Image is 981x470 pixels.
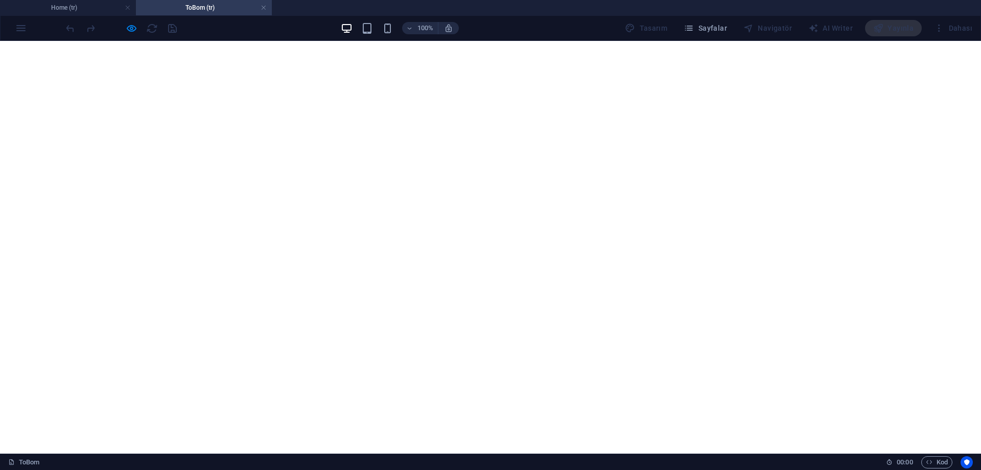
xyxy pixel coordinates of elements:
[402,22,438,34] button: 100%
[680,20,731,36] button: Sayfalar
[444,24,453,33] i: Yeniden boyutlandırmada yakınlaştırma düzeyini seçilen cihaza uyacak şekilde otomatik olarak ayarla.
[961,456,973,468] button: Usercentrics
[886,456,913,468] h6: Oturum süresi
[926,456,948,468] span: Kod
[904,458,905,466] span: :
[417,22,434,34] h6: 100%
[921,456,952,468] button: Kod
[8,456,40,468] a: Seçimi iptal etmek için tıkla. Sayfaları açmak için çift tıkla
[136,2,272,13] h4: ToBom (tr)
[897,456,913,468] span: 00 00
[684,23,727,33] span: Sayfalar
[621,20,671,36] div: Tasarım (Ctrl+Alt+Y)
